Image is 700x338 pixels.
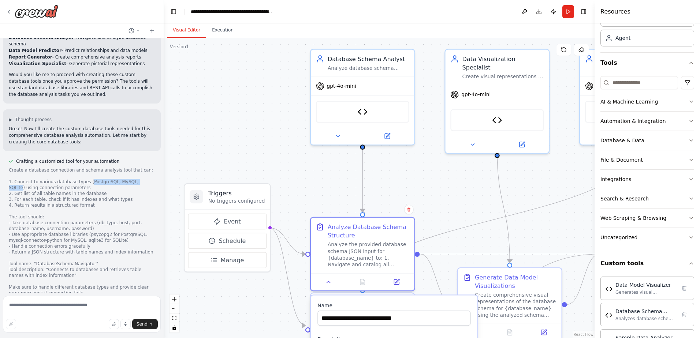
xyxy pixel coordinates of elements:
button: Improve this prompt [6,319,16,329]
div: Generate Data Model Visualizations [475,273,556,290]
button: Open in side panel [364,131,411,141]
div: Generates visual representations of database schemas in multiple formats (Mermaid ERD, ASCII art,... [615,289,676,295]
button: toggle interactivity [170,323,179,333]
button: Hide left sidebar [168,7,179,17]
div: Database & Data [600,137,644,144]
img: Data Model Visualizer [605,285,612,293]
button: Switch to previous chat [126,26,143,35]
div: Integrations [600,176,631,183]
div: Analyzes database schema information from JSON input and identifies table structures, relationshi... [615,316,676,322]
span: gpt-4o-mini [327,83,356,89]
button: AI & Machine Learning [600,92,694,111]
div: Database Schema AnalystAnalyze database schema information provided as JSON input to identify tab... [310,49,415,145]
p: Great! Now I'll create the custom database tools needed for this comprehensive database analysis ... [9,125,155,145]
div: Analyze database schema information provided as JSON input to identify table structures, relation... [328,65,409,71]
button: Integrations [600,170,694,189]
div: Database Schema Analyzer [615,308,676,315]
g: Edge from 3bb46c41-0ab7-4ef1-87c7-d5c65705576f to 82e60453-7309-4a6e-b3fc-c699a4064e6f [358,150,367,212]
button: Delete node [404,205,414,214]
img: Database Schema Analyzer [605,312,612,319]
div: AI & Machine Learning [600,98,658,105]
button: Web Scraping & Browsing [600,209,694,228]
g: Edge from triggers to 3fe5aad6-e2b9-43d6-944e-a03aa9ee169b [269,224,305,330]
button: Open in side panel [529,327,558,338]
p: No triggers configured [208,198,265,204]
div: Analyze Database Schema StructureAnalyze the provided database schema JSON input for {database_na... [310,217,415,291]
li: - Navigate and analyze database schema [9,34,155,47]
span: Thought process [15,117,52,123]
button: Search & Research [600,189,694,208]
g: Edge from triggers to 82e60453-7309-4a6e-b3fc-c699a4064e6f [269,224,305,258]
button: Automation & Integration [600,112,694,131]
button: Tools [600,53,694,73]
button: Upload files [109,319,119,329]
button: zoom in [170,294,179,304]
button: Execution [206,23,239,38]
g: Edge from 82e60453-7309-4a6e-b3fc-c699a4064e6f to addf18e1-5d69-4932-a1df-571708a9e062 [420,250,600,258]
button: Delete tool [679,309,689,320]
span: Send [137,321,148,327]
li: - Create comprehensive analysis reports [9,54,155,60]
div: File & Document [600,156,643,164]
button: Open in side panel [382,277,411,287]
div: Version 1 [170,44,189,50]
div: Create a database connection and schema analysis tool that can: 1. Connect to various database ty... [9,167,155,296]
g: Edge from 82e60453-7309-4a6e-b3fc-c699a4064e6f to 34c0e0cb-b509-444d-a28a-d25a3abfe3f7 [420,250,453,309]
img: Logo [15,5,59,18]
img: Database Schema Analyzer [357,107,368,117]
span: ▶ [9,117,12,123]
li: - Generate pictorial representations [9,60,155,67]
button: Database & Data [600,131,694,150]
div: Data Visualization Specialist [462,55,544,71]
button: zoom out [170,304,179,313]
strong: Data Model Predictor [9,48,62,53]
div: Automation & Integration [600,117,666,125]
nav: breadcrumb [191,8,273,15]
button: Start a new chat [146,26,158,35]
div: Data Model Visualizer [615,281,676,289]
div: Web Scraping & Browsing [600,214,666,222]
strong: Visualization Specialist [9,61,66,66]
div: React Flow controls [170,294,179,333]
button: Custom tools [600,253,694,274]
p: Would you like me to proceed with creating these custom database tools once you approve the permi... [9,71,155,98]
button: File & Document [600,150,694,169]
a: React Flow attribution [574,333,593,337]
g: Edge from 34c0e0cb-b509-444d-a28a-d25a3abfe3f7 to addf18e1-5d69-4932-a1df-571708a9e062 [567,250,600,309]
button: Manage [188,252,267,268]
div: Create visual representations of database schemas and data models using multiple diagram formats.... [462,73,544,80]
div: Database Schema Analyst [328,55,409,63]
button: fit view [170,313,179,323]
div: Search & Research [600,195,649,202]
button: Hide right sidebar [578,7,589,17]
button: Send [132,319,158,329]
div: Tools [600,73,694,253]
button: No output available [492,327,528,338]
h4: Resources [600,7,630,16]
span: Schedule [219,237,246,245]
button: Open in side panel [498,139,546,150]
button: Schedule [188,233,267,249]
div: TriggersNo triggers configuredEventScheduleManage [184,183,271,273]
li: - Predict relationships and data models [9,47,155,54]
strong: Report Generator [9,55,52,60]
button: ▶Thought process [9,117,52,123]
div: Uncategorized [600,234,637,241]
div: Crew [600,7,694,52]
button: Click to speak your automation idea [120,319,131,329]
div: Agent [615,34,630,42]
button: Uncategorized [600,228,694,247]
button: Delete tool [679,283,689,293]
span: gpt-4o-mini [461,91,491,98]
span: Manage [221,256,244,264]
div: Data Visualization SpecialistCreate visual representations of database schemas and data models us... [444,49,550,154]
g: Edge from 1437f349-7b97-4d21-9d68-58c0a8776113 to 34c0e0cb-b509-444d-a28a-d25a3abfe3f7 [493,150,514,263]
span: Crafting a customized tool for your automation [16,158,119,164]
label: Name [317,302,470,309]
button: Visual Editor [167,23,206,38]
div: Create comprehensive visual representations of the database schema for {database_name} using the ... [475,292,556,319]
button: Event [188,214,267,230]
img: Data Model Visualizer [492,115,502,125]
h3: Triggers [208,189,265,198]
div: Analyze Database Schema Structure [328,223,409,240]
